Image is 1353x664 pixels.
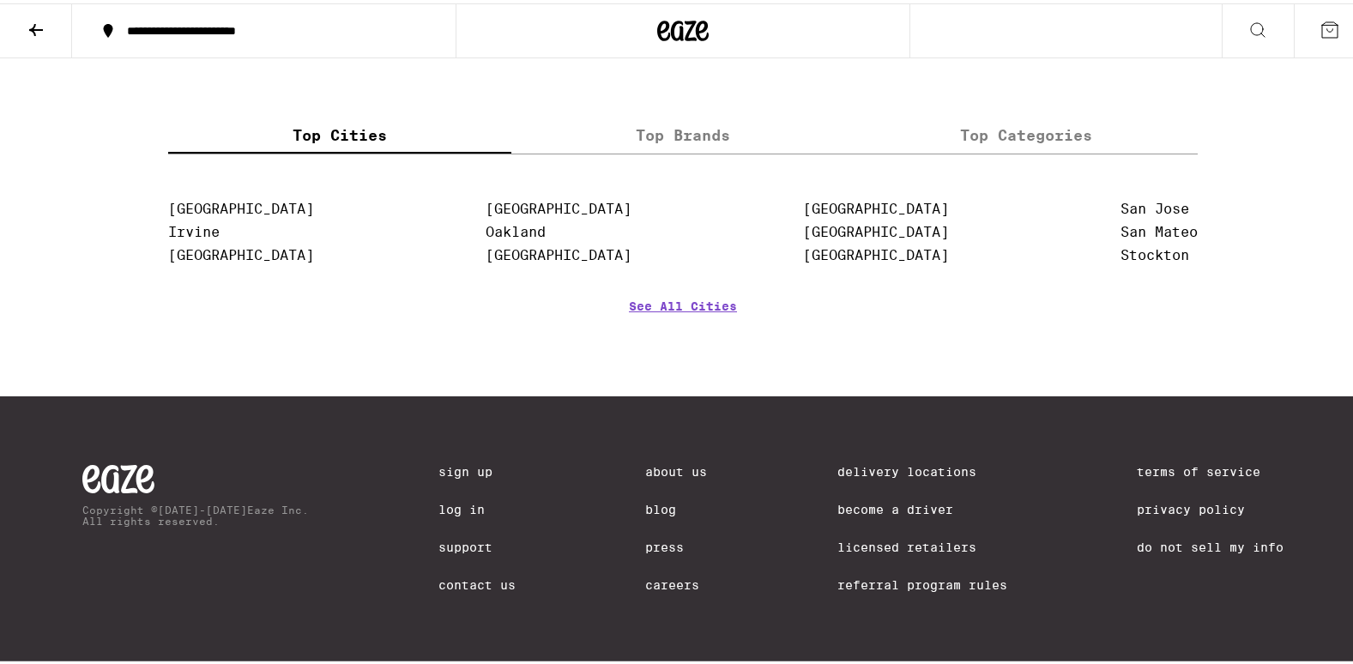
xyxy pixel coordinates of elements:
a: [GEOGRAPHIC_DATA] [486,197,631,214]
a: [GEOGRAPHIC_DATA] [168,244,314,260]
label: Top Brands [511,113,855,150]
a: Privacy Policy [1137,499,1284,513]
p: Copyright © [DATE]-[DATE] Eaze Inc. All rights reserved. [82,501,309,523]
a: Blog [646,499,708,513]
a: [GEOGRAPHIC_DATA] [486,244,631,260]
a: [GEOGRAPHIC_DATA] [803,220,949,237]
a: San Mateo [1120,220,1198,237]
a: About Us [646,462,708,475]
a: Support [438,537,516,551]
a: Oakland [486,220,546,237]
div: tabs [168,113,1198,151]
a: Careers [646,575,708,589]
a: Irvine [168,220,220,237]
a: Referral Program Rules [837,575,1007,589]
a: Stockton [1120,244,1189,260]
a: See All Cities [629,296,737,359]
a: Press [646,537,708,551]
a: Licensed Retailers [837,537,1007,551]
a: Do Not Sell My Info [1137,537,1284,551]
label: Top Categories [855,113,1198,150]
a: Terms of Service [1137,462,1284,475]
label: Top Cities [168,113,511,150]
a: Contact Us [438,575,516,589]
a: Log In [438,499,516,513]
a: San Jose [1120,197,1189,214]
span: Hi. Need any help? [10,12,124,26]
a: Become a Driver [837,499,1007,513]
a: [GEOGRAPHIC_DATA] [168,197,314,214]
a: Delivery Locations [837,462,1007,475]
a: [GEOGRAPHIC_DATA] [803,197,949,214]
a: [GEOGRAPHIC_DATA] [803,244,949,260]
a: Sign Up [438,462,516,475]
